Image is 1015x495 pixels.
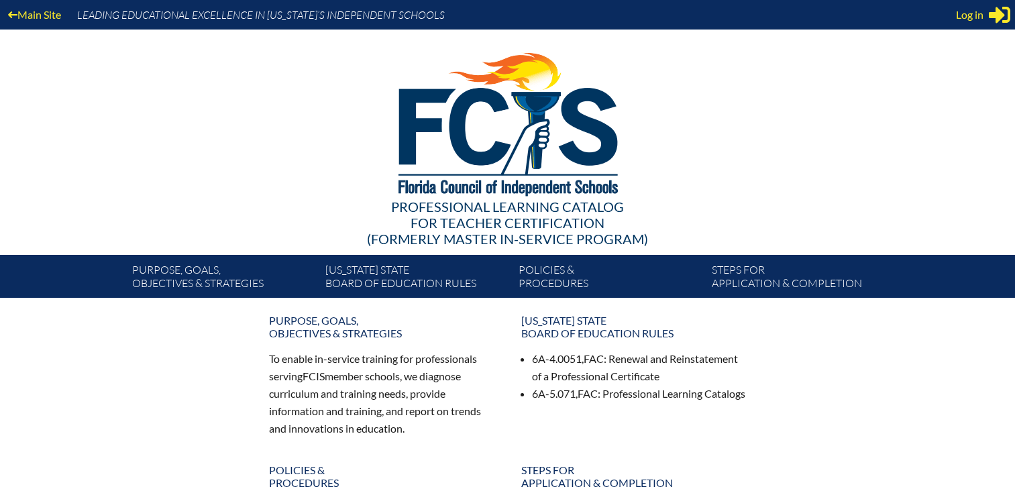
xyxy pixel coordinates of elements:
a: [US_STATE] StateBoard of Education rules [320,260,513,298]
span: FAC [584,352,604,365]
a: Main Site [3,5,66,23]
a: Steps forapplication & completion [706,260,900,298]
a: Steps forapplication & completion [513,458,755,494]
a: [US_STATE] StateBoard of Education rules [513,309,755,345]
span: FCIS [303,370,325,382]
a: Purpose, goals,objectives & strategies [127,260,320,298]
svg: Sign in or register [989,4,1010,25]
a: Policies &Procedures [513,260,706,298]
li: 6A-4.0051, : Renewal and Reinstatement of a Professional Certificate [532,350,747,385]
p: To enable in-service training for professionals serving member schools, we diagnose curriculum an... [269,350,494,437]
span: Log in [956,7,983,23]
span: FAC [578,387,598,400]
li: 6A-5.071, : Professional Learning Catalogs [532,385,747,402]
a: Policies &Procedures [261,458,502,494]
div: Professional Learning Catalog (formerly Master In-service Program) [121,199,894,247]
a: Purpose, goals,objectives & strategies [261,309,502,345]
img: FCISlogo221.eps [369,30,646,213]
span: for Teacher Certification [411,215,604,231]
